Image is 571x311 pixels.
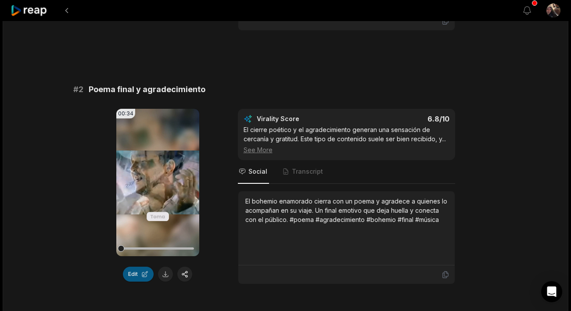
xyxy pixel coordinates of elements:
[292,167,323,176] span: Transcript
[248,167,267,176] span: Social
[245,197,448,224] div: El bohemio enamorado cierra con un poema y agradece a quienes lo acompañan en su viaje. Un final ...
[244,125,449,154] div: El cierre poético y el agradecimiento generan una sensación de cercanía y gratitud. Este tipo de ...
[89,83,205,96] span: Poema final y agradecimiento
[355,114,449,123] div: 6.8 /10
[116,109,199,256] video: Your browser does not support mp4 format.
[238,160,455,184] nav: Tabs
[541,281,562,302] div: Open Intercom Messenger
[257,114,351,123] div: Virality Score
[123,267,154,282] button: Edit
[244,145,449,154] div: See More
[73,83,83,96] span: # 2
